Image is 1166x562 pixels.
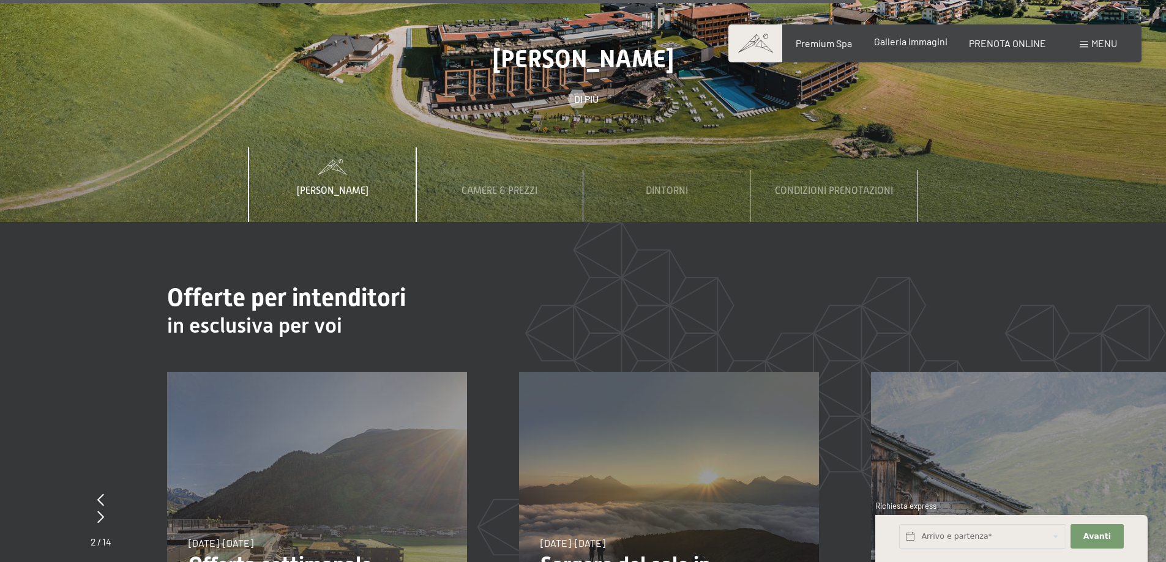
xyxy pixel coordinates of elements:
span: / [97,536,101,547]
span: [PERSON_NAME] [493,45,674,73]
span: Camere & Prezzi [462,185,537,196]
a: Galleria immagini [874,35,947,47]
span: Condizioni prenotazioni [775,185,893,196]
span: Avanti [1083,531,1111,542]
span: Menu [1091,37,1117,49]
span: 14 [102,536,111,547]
span: Di più [574,92,599,106]
span: Dintorni [646,185,688,196]
a: Premium Spa [796,37,852,49]
span: [DATE]-[DATE] [189,537,253,549]
a: PRENOTA ONLINE [969,37,1046,49]
button: Avanti [1071,524,1123,549]
span: in esclusiva per voi [167,313,342,338]
span: Offerte per intenditori [167,283,406,312]
span: Richiesta express [875,501,936,511]
span: [DATE]-[DATE] [540,537,605,549]
span: 2 [91,536,96,547]
span: [PERSON_NAME] [297,185,368,196]
a: Di più [568,92,599,106]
